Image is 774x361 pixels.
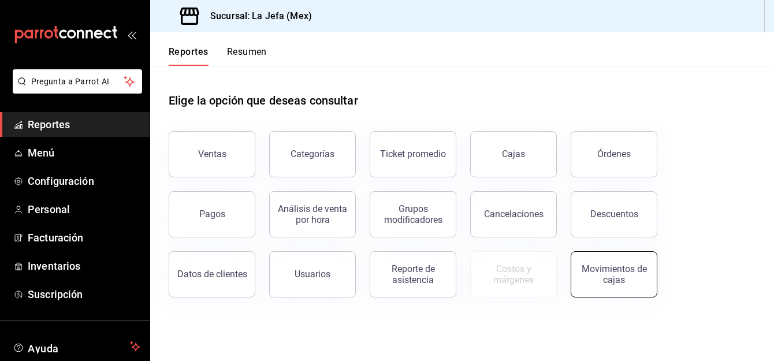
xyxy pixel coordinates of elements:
button: Pagos [169,191,255,237]
div: Ticket promedio [380,148,446,159]
h1: Elige la opción que deseas consultar [169,92,358,109]
div: Pagos [199,209,225,219]
button: Ventas [169,131,255,177]
span: Suscripción [28,286,140,302]
div: Cajas [502,148,525,159]
span: Reportes [28,117,140,132]
div: Reporte de asistencia [377,263,449,285]
span: Inventarios [28,258,140,274]
button: Movimientos de cajas [571,251,657,297]
button: open_drawer_menu [127,30,136,39]
span: Personal [28,202,140,217]
span: Configuración [28,173,140,189]
button: Categorías [269,131,356,177]
div: Órdenes [597,148,631,159]
button: Órdenes [571,131,657,177]
span: Ayuda [28,340,125,353]
div: Ventas [198,148,226,159]
button: Cancelaciones [470,191,557,237]
button: Usuarios [269,251,356,297]
div: Categorías [291,148,334,159]
button: Ticket promedio [370,131,456,177]
button: Reporte de asistencia [370,251,456,297]
div: Grupos modificadores [377,203,449,225]
button: Pregunta a Parrot AI [13,69,142,94]
div: navigation tabs [169,46,267,66]
div: Costos y márgenes [478,263,549,285]
button: Resumen [227,46,267,66]
div: Usuarios [295,269,330,280]
div: Análisis de venta por hora [277,203,348,225]
button: Datos de clientes [169,251,255,297]
button: Grupos modificadores [370,191,456,237]
span: Pregunta a Parrot AI [31,76,124,88]
span: Menú [28,145,140,161]
button: Contrata inventarios para ver este reporte [470,251,557,297]
a: Pregunta a Parrot AI [8,84,142,96]
div: Cancelaciones [484,209,544,219]
h3: Sucursal: La Jefa (Mex) [201,9,312,23]
button: Cajas [470,131,557,177]
div: Descuentos [590,209,638,219]
div: Datos de clientes [177,269,247,280]
button: Reportes [169,46,209,66]
span: Facturación [28,230,140,245]
button: Descuentos [571,191,657,237]
button: Análisis de venta por hora [269,191,356,237]
div: Movimientos de cajas [578,263,650,285]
